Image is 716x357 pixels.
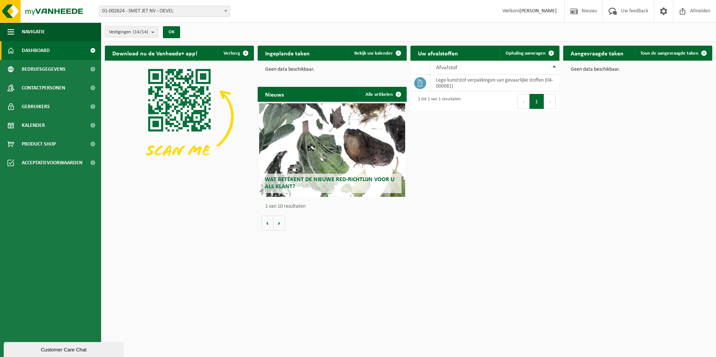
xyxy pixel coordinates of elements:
[22,41,50,60] span: Dashboard
[22,135,56,153] span: Product Shop
[4,341,125,357] iframe: chat widget
[22,79,65,97] span: Contactpersonen
[22,153,82,172] span: Acceptatievoorwaarden
[634,46,712,61] a: Toon de aangevraagde taken
[571,67,705,72] p: Geen data beschikbaar.
[109,27,148,38] span: Vestigingen
[519,8,557,14] strong: [PERSON_NAME]
[218,46,253,61] button: Verberg
[22,116,45,135] span: Kalender
[430,75,559,91] td: lege kunststof verpakkingen van gevaarlijke stoffen (04-000081)
[99,6,230,17] span: 01-002624 - SMET JET NV - OEVEL
[265,204,403,209] p: 1 van 10 resultaten
[410,46,465,60] h2: Uw afvalstoffen
[133,30,148,34] count: (14/14)
[105,26,158,37] button: Vestigingen(14/14)
[22,97,50,116] span: Gebruikers
[530,94,544,109] button: 1
[99,6,230,16] span: 01-002624 - SMET JET NV - OEVEL
[265,67,399,72] p: Geen data beschikbaar.
[500,46,559,61] a: Ophaling aanvragen
[265,177,394,190] span: Wat betekent de nieuwe RED-richtlijn voor u als klant?
[163,26,180,38] button: OK
[22,22,45,41] span: Navigatie
[414,93,461,110] div: 1 tot 1 van 1 resultaten
[563,46,631,60] h2: Aangevraagde taken
[506,51,546,56] span: Ophaling aanvragen
[436,65,457,71] span: Afvalstof
[348,46,406,61] a: Bekijk uw kalender
[258,87,291,101] h2: Nieuws
[354,51,393,56] span: Bekijk uw kalender
[544,94,556,109] button: Next
[105,46,205,60] h2: Download nu de Vanheede+ app!
[273,216,285,231] button: Volgende
[259,103,405,197] a: Wat betekent de nieuwe RED-richtlijn voor u als klant?
[258,46,317,60] h2: Ingeplande taken
[518,94,530,109] button: Previous
[261,216,273,231] button: Vorige
[22,60,66,79] span: Bedrijfsgegevens
[105,61,254,173] img: Download de VHEPlus App
[640,51,698,56] span: Toon de aangevraagde taken
[359,87,406,102] a: Alle artikelen
[224,51,240,56] span: Verberg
